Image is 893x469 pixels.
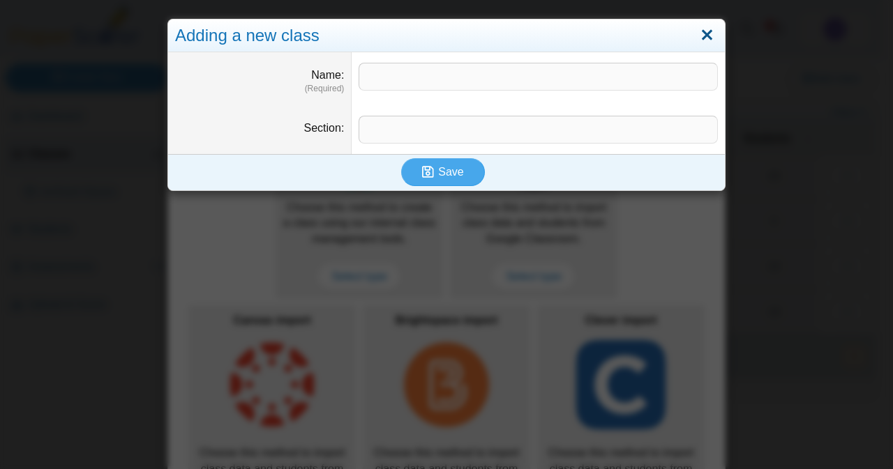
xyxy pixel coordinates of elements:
span: Save [438,166,463,178]
label: Section [304,122,345,134]
a: Close [696,24,718,47]
div: Adding a new class [168,20,725,52]
dfn: (Required) [175,83,344,95]
label: Name [311,69,344,81]
button: Save [401,158,485,186]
